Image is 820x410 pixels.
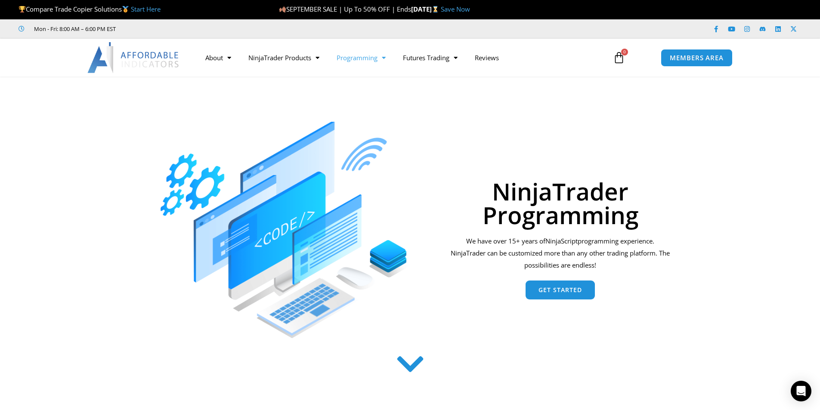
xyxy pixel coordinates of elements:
[432,6,439,12] img: ⌛
[394,48,466,68] a: Futures Trading
[791,381,811,401] div: Open Intercom Messenger
[197,48,240,68] a: About
[19,6,25,12] img: 🏆
[600,45,638,70] a: 0
[328,48,394,68] a: Programming
[670,55,724,61] span: MEMBERS AREA
[545,237,578,245] span: NinjaScript
[448,235,672,271] div: We have over 15+ years of
[122,6,129,12] img: 🥇
[279,6,286,12] img: 🍂
[441,5,470,13] a: Save Now
[661,49,733,67] a: MEMBERS AREA
[131,5,161,13] a: Start Here
[621,49,628,55] span: 0
[161,122,410,338] img: programming 1 | Affordable Indicators – NinjaTrader
[279,5,411,13] span: SEPTEMBER SALE | Up To 50% OFF | Ends
[466,48,507,68] a: Reviews
[451,237,670,269] span: programming experience. NinjaTrader can be customized more than any other trading platform. The p...
[526,281,595,299] a: Get Started
[19,5,161,13] span: Compare Trade Copier Solutions
[197,48,603,68] nav: Menu
[240,48,328,68] a: NinjaTrader Products
[411,5,441,13] strong: [DATE]
[538,287,582,293] span: Get Started
[32,24,116,34] span: Mon - Fri: 8:00 AM – 6:00 PM EST
[448,179,672,227] h1: NinjaTrader Programming
[128,25,257,33] iframe: Customer reviews powered by Trustpilot
[87,42,180,73] img: LogoAI | Affordable Indicators – NinjaTrader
